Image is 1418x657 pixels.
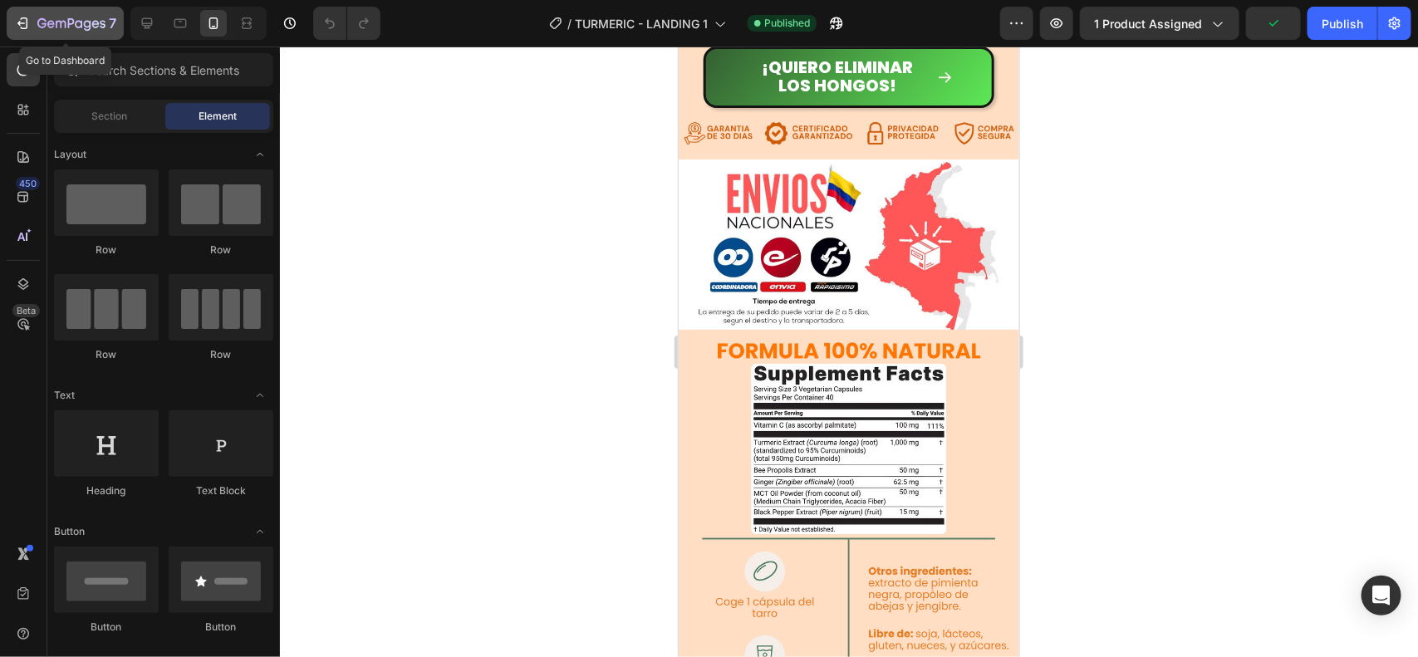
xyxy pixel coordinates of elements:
[1322,15,1363,32] div: Publish
[169,347,273,362] div: Row
[1080,7,1239,40] button: 1 product assigned
[247,518,273,545] span: Toggle open
[54,243,159,257] div: Row
[54,620,159,635] div: Button
[54,53,273,86] input: Search Sections & Elements
[54,524,85,539] span: Button
[169,243,273,257] div: Row
[313,7,380,40] div: Undo/Redo
[7,7,124,40] button: 7
[247,382,273,409] span: Toggle open
[199,109,237,124] span: Element
[1094,15,1202,32] span: 1 product assigned
[1362,576,1401,615] div: Open Intercom Messenger
[54,388,75,403] span: Text
[54,483,159,498] div: Heading
[169,483,273,498] div: Text Block
[54,347,159,362] div: Row
[54,147,86,162] span: Layout
[92,109,128,124] span: Section
[16,177,40,190] div: 450
[764,16,810,31] span: Published
[575,15,708,32] span: TURMERIC - LANDING 1
[567,15,572,32] span: /
[12,304,40,317] div: Beta
[1308,7,1377,40] button: Publish
[247,141,273,168] span: Toggle open
[169,620,273,635] div: Button
[109,13,116,33] p: 7
[679,47,1019,657] iframe: Design area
